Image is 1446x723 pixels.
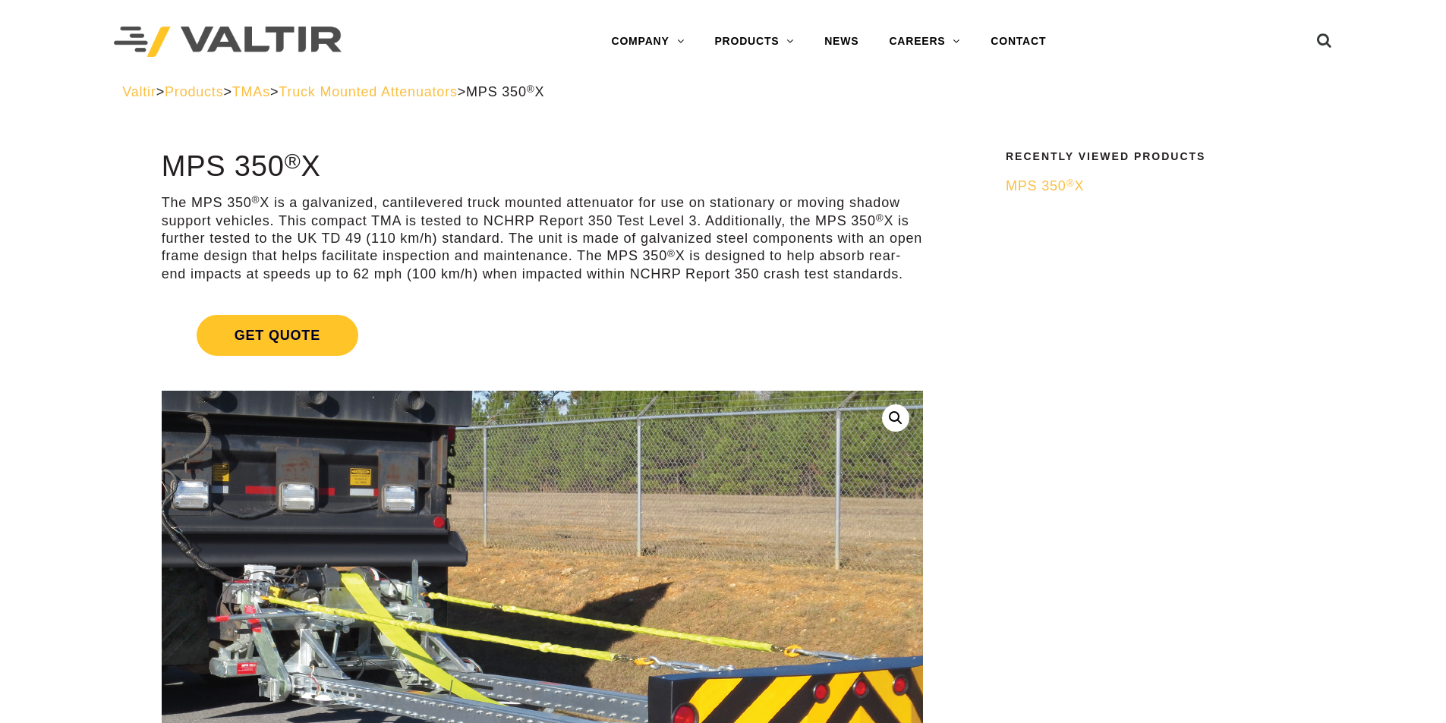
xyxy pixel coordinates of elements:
h1: MPS 350 X [162,151,923,183]
sup: ® [252,194,260,206]
a: COMPANY [596,27,699,57]
a: Get Quote [162,297,923,374]
h2: Recently Viewed Products [1006,151,1314,162]
a: CONTACT [975,27,1061,57]
a: Products [165,84,223,99]
a: Valtir [122,84,156,99]
a: NEWS [809,27,874,57]
a: PRODUCTS [699,27,809,57]
p: The MPS 350 X is a galvanized, cantilevered truck mounted attenuator for use on stationary or mov... [162,194,923,283]
sup: ® [1066,178,1075,189]
span: MPS 350 X [466,84,544,99]
div: > > > > [122,83,1324,101]
a: CAREERS [874,27,975,57]
a: Truck Mounted Attenuators [279,84,457,99]
sup: ® [667,248,676,259]
a: TMAs [232,84,270,99]
sup: ® [527,83,535,95]
sup: ® [285,149,301,173]
sup: ® [876,212,884,224]
a: MPS 350®X [1006,178,1314,195]
span: Get Quote [197,315,358,356]
img: Valtir [114,27,342,58]
span: MPS 350 X [1006,178,1084,193]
